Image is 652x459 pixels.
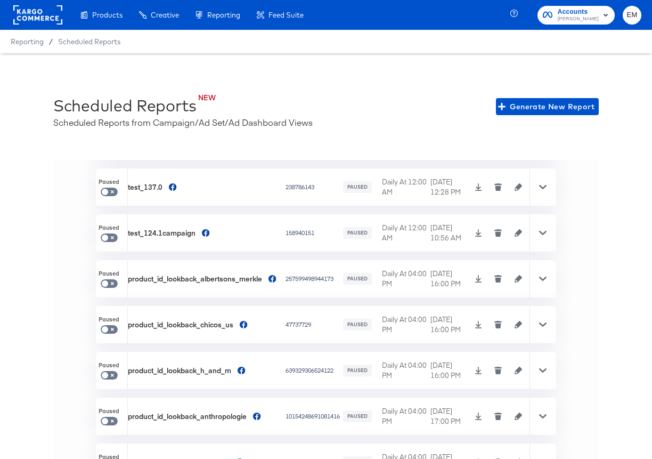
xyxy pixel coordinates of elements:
[346,184,369,191] span: PAUSED
[128,366,231,376] div: product_id_lookback_h_and_m
[268,11,304,19] span: Feed Suite
[430,406,468,426] div: [DATE] 17:00 PM
[128,274,262,284] div: product_id_lookback_albertsons_merkle
[286,183,340,191] div: 238786143
[286,366,340,375] div: 639329306524122
[128,228,195,238] div: test_124.1campaign
[430,223,468,243] div: [DATE] 10:56 AM
[346,413,369,420] span: PAUSED
[99,224,119,232] span: Paused
[430,269,468,288] div: [DATE] 16:00 PM
[99,178,119,187] span: Paused
[623,6,641,25] button: EM
[627,9,637,21] span: EM
[558,6,599,18] span: Accounts
[44,37,58,46] span: /
[382,269,428,288] div: Daily At 04:00 PM
[529,214,556,252] div: Toggle Row Expanded
[346,230,369,237] span: PAUSED
[346,321,369,328] span: PAUSED
[99,316,119,324] span: Paused
[430,360,468,380] div: [DATE] 16:00 PM
[11,37,44,46] span: Reporting
[346,276,369,283] span: PAUSED
[430,315,468,334] div: [DATE] 16:00 PM
[529,352,556,389] div: Toggle Row Expanded
[558,15,599,23] span: [PERSON_NAME]
[529,260,556,297] div: Toggle Row Expanded
[128,182,162,192] div: test_137.0
[382,315,428,334] div: Daily At 04:00 PM
[99,407,119,416] span: Paused
[286,275,340,283] div: 257599498944173
[529,168,556,206] div: Toggle Row Expanded
[382,406,428,426] div: Daily At 04:00 PM
[430,177,468,197] div: [DATE] 12:28 PM
[529,398,556,435] div: Toggle Row Expanded
[128,320,233,330] div: product_id_lookback_chicos_us
[58,37,120,46] a: Scheduled Reports
[99,361,119,370] span: Paused
[72,93,216,103] div: NEW
[286,412,340,421] div: 10154248691081416
[496,98,599,115] button: Generate New Report
[500,100,594,114] span: Generate New Report
[286,229,340,237] div: 158940151
[151,11,179,19] span: Creative
[382,177,428,197] div: Daily At 12:00 AM
[382,360,428,380] div: Daily At 04:00 PM
[286,320,340,329] div: 47737729
[99,270,119,278] span: Paused
[92,11,123,19] span: Products
[346,367,369,374] span: PAUSED
[537,6,615,25] button: Accounts[PERSON_NAME]
[53,116,313,128] div: Scheduled Reports from Campaign/Ad Set/Ad Dashboard Views
[382,223,428,243] div: Daily At 12:00 AM
[207,11,240,19] span: Reporting
[53,95,197,116] div: Scheduled Reports
[529,306,556,343] div: Toggle Row Expanded
[128,412,247,422] div: product_id_lookback_anthropologie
